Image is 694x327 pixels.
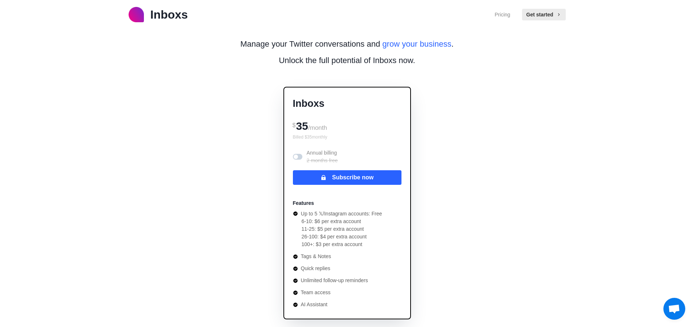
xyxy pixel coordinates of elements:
[293,265,382,272] li: Quick replies
[522,9,566,20] button: Get started
[302,233,382,241] li: 26-100: $4 per extra account
[301,210,382,218] p: Up to 5 𝕏/Instagram accounts: Free
[302,225,382,233] li: 11-25: $5 per extra account
[495,11,510,19] a: Pricing
[293,289,382,296] li: Team access
[383,39,452,48] span: grow your business
[240,38,454,50] p: Manage your Twitter conversations and .
[129,7,144,22] img: logo
[293,170,401,185] button: Subscribe now
[307,149,338,164] p: Annual billing
[302,218,382,225] li: 6-10: $6 per extra account
[293,117,401,134] div: 35
[308,124,327,131] span: /month
[279,54,415,66] p: Unlock the full potential of Inboxs now.
[293,253,382,260] li: Tags & Notes
[150,6,188,23] p: Inboxs
[293,134,401,140] p: Billed $ 35 monthly
[663,298,685,320] div: Open chat
[293,96,401,111] p: Inboxs
[293,122,296,128] span: $
[293,301,382,308] li: AI Assistant
[293,199,314,207] p: Features
[307,157,338,164] p: 2 months free
[129,6,188,23] a: logoInboxs
[302,241,382,248] li: 100+: $3 per extra account
[293,277,382,284] li: Unlimited follow-up reminders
